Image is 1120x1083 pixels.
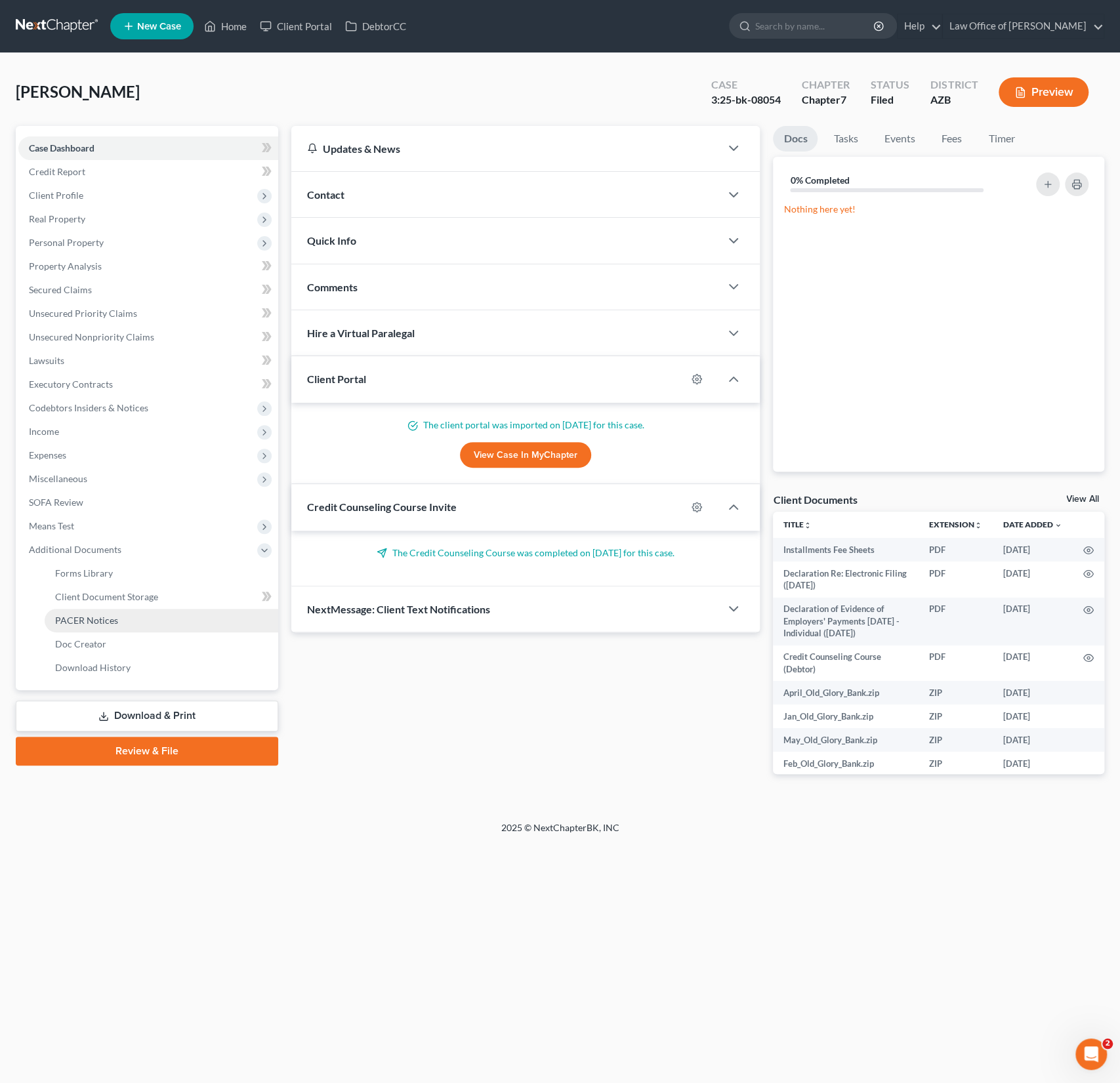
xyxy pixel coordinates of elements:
[18,136,278,160] a: Case Dashboard
[773,752,919,775] td: Feb_Old_Glory_Bank.zip
[21,192,205,243] div: That issue is being fixed [DATE] so the invites stay being sent to the proper internal email assi...
[137,22,181,31] span: New Case
[943,14,1104,38] a: Law Office of [PERSON_NAME]
[29,520,74,531] span: Means Test
[1075,1038,1107,1070] iframe: Intercom live chat
[307,188,344,201] span: Contact
[974,521,982,529] i: unfold_more
[16,82,140,101] span: [PERSON_NAME]
[993,705,1073,728] td: [DATE]
[755,14,875,38] input: Search by name...
[919,562,993,598] td: PDF
[307,546,745,560] p: The Credit Counseling Course was completed on [DATE] for this case.
[18,160,278,184] a: Credit Report
[29,449,66,460] span: Expenses
[993,752,1073,775] td: [DATE]
[225,424,246,445] button: Send a message…
[253,14,339,38] a: Client Portal
[307,234,356,247] span: Quick Info
[45,632,278,656] a: Doc Creator
[993,645,1073,682] td: [DATE]
[64,16,157,30] p: Active in the last 15m
[29,260,102,272] span: Property Analysis
[10,390,252,590] div: Katie says…
[773,681,919,705] td: April_Old_Glory_Bank.zip
[339,14,413,38] a: DebtorCC
[802,92,850,108] div: Chapter
[307,603,490,615] span: NextMessage: Client Text Notifications
[62,430,73,440] button: Upload attachment
[18,302,278,325] a: Unsecured Priority Claims
[45,656,278,680] a: Download History
[58,269,241,372] div: Okay, thank you. Any ideas on the other issue where uploaded documents are being wiped/deleted fr...
[840,93,846,106] span: 7
[55,615,118,626] span: PACER Notices
[307,373,366,385] span: Client Portal
[45,609,278,632] a: PACER Notices
[21,56,205,185] div: Good morning! To follow up on the [PERSON_NAME] issue, I think I figured out what happened. The s...
[29,473,87,484] span: Miscellaneous
[55,567,113,579] span: Forms Library
[930,77,978,92] div: District
[41,430,52,440] button: Gif picker
[773,598,919,645] td: Declaration of Evidence of Employers' Payments [DATE] - Individual ([DATE])
[186,821,934,845] div: 2025 © NextChapterBK, INC
[919,598,993,645] td: PDF
[919,728,993,752] td: ZIP
[1003,520,1062,529] a: Date Added expand_more
[930,126,972,152] a: Fees
[773,705,919,728] td: Jan_Old_Glory_Bank.zip
[929,520,982,529] a: Extensionunfold_more
[29,378,113,390] span: Executory Contracts
[773,538,919,562] td: Installments Fee Sheets
[930,92,978,108] div: AZB
[18,325,278,349] a: Unsecured Nonpriority Claims
[29,166,85,177] span: Credit Report
[919,681,993,705] td: ZIP
[307,142,705,155] div: Updates & News
[37,7,58,28] img: Profile image for Katie
[871,77,909,92] div: Status
[18,373,278,396] a: Executory Contracts
[205,5,230,30] button: Home
[10,390,215,567] div: No, we did a bunch of testing on our end. We uploaded documents last night, didn't import, went b...
[29,284,92,295] span: Secured Claims
[919,752,993,775] td: ZIP
[83,430,94,440] button: Start recording
[29,237,104,248] span: Personal Property
[29,190,83,201] span: Client Profile
[64,7,149,16] h1: [PERSON_NAME]
[21,398,205,476] div: No, we did a bunch of testing on our end. We uploaded documents last night, didn't import, went b...
[460,442,591,468] a: View Case in MyChapter
[307,501,457,513] span: Credit Counseling Course Invite
[993,598,1073,645] td: [DATE]
[16,701,278,731] a: Download & Print
[47,261,252,380] div: Okay, thank you. Any ideas on the other issue where uploaded documents are being wiped/deleted fr...
[29,142,94,153] span: Case Dashboard
[18,255,278,278] a: Property Analysis
[18,349,278,373] a: Lawsuits
[773,493,857,506] div: Client Documents
[919,645,993,682] td: PDF
[871,92,909,108] div: Filed
[873,126,925,152] a: Events
[993,538,1073,562] td: [DATE]
[1102,1038,1113,1049] span: 2
[919,705,993,728] td: ZIP
[783,203,1094,216] p: Nothing here yet!
[10,49,252,261] div: Katie says…
[45,585,278,609] a: Client Document Storage
[773,562,919,598] td: Declaration Re: Electronic Filing ([DATE])
[29,426,59,437] span: Income
[1066,495,1099,504] a: View All
[773,126,818,152] a: Docs
[9,5,33,30] button: go back
[20,430,31,440] button: Emoji picker
[18,491,278,514] a: SOFA Review
[993,681,1073,705] td: [DATE]
[773,728,919,752] td: May_Old_Glory_Bank.zip
[10,261,252,390] div: Alexander says…
[898,14,942,38] a: Help
[55,662,131,673] span: Download History
[823,126,868,152] a: Tasks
